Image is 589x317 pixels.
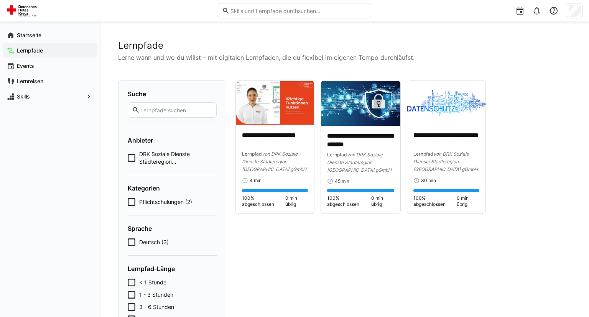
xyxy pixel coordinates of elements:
[371,195,394,207] span: 0 min übrig
[128,184,217,192] h4: Kategorien
[139,238,169,246] span: Deutsch (3)
[139,150,217,166] span: DRK Soziale Dienste Städteregion [GEOGRAPHIC_DATA] gGmbH (3)
[327,152,392,173] span: von DRK Soziale Dienste Städteregion [GEOGRAPHIC_DATA] gGmbH
[413,151,478,172] span: von DRK Soziale Dienste Städteregion [GEOGRAPHIC_DATA] gGmbH
[139,291,173,299] span: 1 - 3 Stunden
[321,81,400,126] img: image
[413,195,457,207] span: 100% abgeschlossen
[139,198,192,206] span: Pflichtschulungen (2)
[250,177,262,184] span: 4 min
[128,136,217,144] h4: Anbieter
[285,195,308,207] span: 0 min übrig
[242,151,306,172] span: von DRK Soziale Dienste Städteregion [GEOGRAPHIC_DATA] gGmbH
[128,265,217,273] h4: Lernpfad-Länge
[327,152,347,158] span: Lernpfad
[242,151,262,157] span: Lernpfad
[457,195,479,207] span: 0 min übrig
[421,177,436,184] span: 30 min
[139,303,174,311] span: 3 - 6 Stunden
[128,225,217,232] h4: Sprache
[413,151,433,157] span: Lernpfad
[407,81,485,125] img: image
[118,53,571,62] p: Lerne wann und wo du willst – mit digitalen Lernpfaden, die du flexibel im eigenen Tempo durchläu...
[335,178,349,184] span: 45 min
[140,107,212,113] input: Lernpfade suchen
[139,279,166,286] span: < 1 Stunde
[327,195,371,207] span: 100% abgeschlossen
[242,195,285,207] span: 100% abgeschlossen
[128,90,217,98] h4: Suche
[230,7,367,14] input: Skills und Lernpfade durchsuchen…
[118,40,571,51] h2: Lernpfade
[236,81,314,125] img: image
